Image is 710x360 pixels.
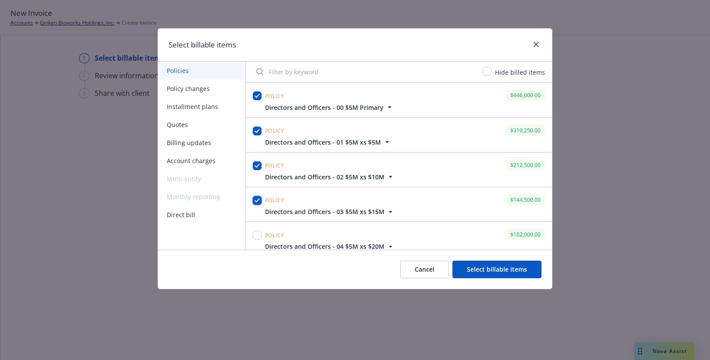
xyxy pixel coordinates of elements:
[265,138,391,147] button: Directors and Officers - 01 $5M xs $5M
[169,39,236,51] h1: Select billable items
[506,229,545,240] div: $102,000.00
[265,127,284,135] span: Policy
[158,134,245,152] button: Billing updates
[265,162,284,169] span: Policy
[495,68,545,76] span: Hide billed items
[400,261,449,278] button: Cancel
[452,261,541,278] button: Select billable items
[158,152,245,170] button: Account charges
[158,62,245,80] button: Policies
[265,138,381,147] span: Directors and Officers - 01 $5M xs $5M
[506,90,545,101] div: $446,000.00
[265,172,384,182] span: Directors and Officers - 02 $5M xs $10M
[158,98,245,116] button: Installment plans
[506,125,545,136] div: $310,250.00
[251,63,477,80] input: Filter by keyword
[265,172,395,182] button: Directors and Officers - 02 $5M xs $10M
[265,232,284,239] span: Policy
[265,207,384,216] span: Directors and Officers - 03 $5M xs $15M
[158,116,245,134] button: Quotes
[158,188,245,206] span: Monthly reporting
[158,206,245,224] button: Direct bill
[265,196,284,204] span: Policy
[506,194,545,205] div: $144,500.00
[265,103,384,112] span: Directors and Officers - 00 $5M Primary
[265,242,384,251] span: Directors and Officers - 04 $5M xs $20M
[265,242,395,251] button: Directors and Officers - 04 $5M xs $20M
[158,80,245,98] button: Policy changes
[265,207,395,216] button: Directors and Officers - 03 $5M xs $15M
[506,160,545,171] div: $212,500.00
[265,92,284,100] span: Policy
[265,103,394,112] button: Directors and Officers - 00 $5M Primary
[158,170,245,188] span: Multi-entity
[531,39,541,50] a: close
